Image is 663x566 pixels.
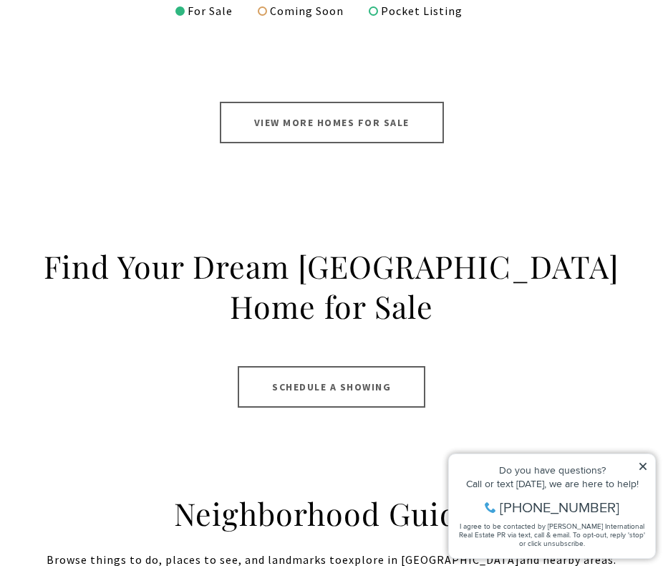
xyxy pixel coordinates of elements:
[18,88,204,115] span: I agree to be contacted by [PERSON_NAME] International Real Estate PR via text, call & email. To ...
[15,46,207,56] div: Call or text [DATE], we are here to help!
[258,2,344,21] div: Coming Soon
[59,67,178,82] span: [PHONE_NUMBER]
[36,246,627,327] p: Find Your Dream [GEOGRAPHIC_DATA] Home for Sale
[15,32,207,42] div: Do you have questions?
[369,2,463,21] div: Pocket Listing
[220,102,444,143] a: View More Homes for Sale
[238,366,425,408] a: Schedule a Showing
[175,2,233,21] div: For Sale
[36,494,627,534] h2: Neighborhood Guides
